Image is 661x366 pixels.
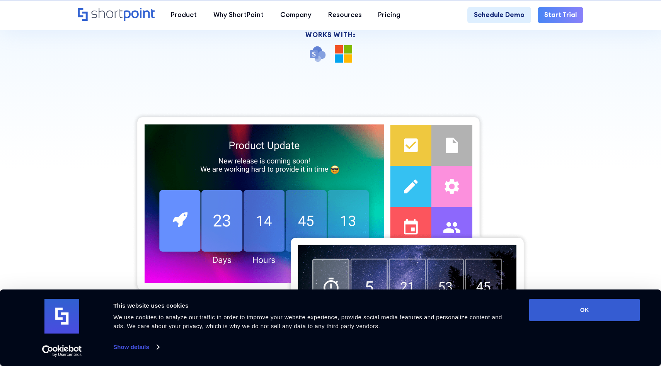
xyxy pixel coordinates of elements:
img: logo [44,299,79,334]
a: Usercentrics Cookiebot - opens in a new window [28,345,96,357]
a: Pricing [370,7,409,24]
a: Schedule Demo [467,7,531,24]
div: Resources [328,10,362,20]
div: Why ShortPoint [213,10,264,20]
img: SharePoint icon [309,45,326,63]
a: Home [78,8,155,22]
a: Product [163,7,205,24]
div: Works With: [206,32,454,38]
a: Company [272,7,320,24]
iframe: Chat Widget [522,276,661,366]
div: Pricing [378,10,400,20]
button: OK [529,299,640,321]
div: Company [280,10,312,20]
div: This website uses cookies [113,301,512,310]
img: Microsoft 365 logo [335,45,352,63]
a: Show details [113,341,159,353]
a: Start Trial [538,7,583,24]
a: Resources [320,7,370,24]
a: Why ShortPoint [205,7,272,24]
span: We use cookies to analyze our traffic in order to improve your website experience, provide social... [113,314,502,329]
div: Product [171,10,197,20]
